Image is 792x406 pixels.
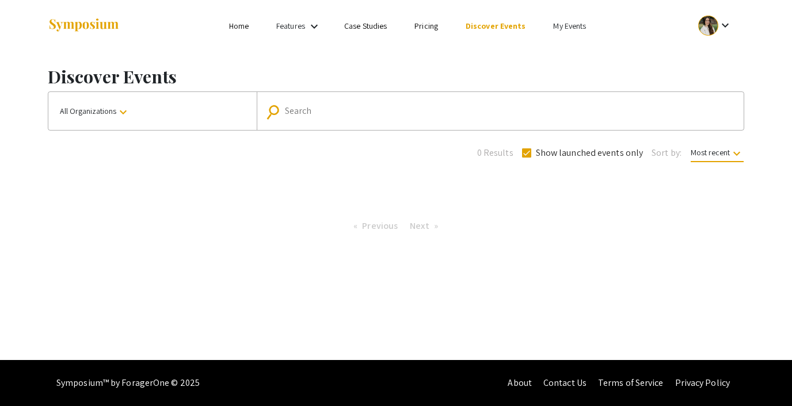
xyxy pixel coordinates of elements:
[508,377,532,389] a: About
[536,146,643,160] span: Show launched events only
[410,220,429,232] span: Next
[691,147,744,162] span: Most recent
[48,92,257,130] button: All Organizations
[229,21,249,31] a: Home
[60,106,130,116] span: All Organizations
[268,102,284,122] mat-icon: Search
[307,20,321,33] mat-icon: Expand Features list
[686,13,744,39] button: Expand account dropdown
[675,377,730,389] a: Privacy Policy
[348,217,444,235] ul: Pagination
[543,377,587,389] a: Contact Us
[48,66,744,87] h1: Discover Events
[276,21,305,31] a: Features
[362,220,398,232] span: Previous
[477,146,513,160] span: 0 Results
[344,21,387,31] a: Case Studies
[466,21,526,31] a: Discover Events
[718,18,732,32] mat-icon: Expand account dropdown
[730,147,744,160] mat-icon: keyboard_arrow_down
[48,18,120,33] img: Symposium by ForagerOne
[681,142,753,163] button: Most recent
[652,146,681,160] span: Sort by:
[9,354,49,397] iframe: Chat
[598,377,664,389] a: Terms of Service
[414,21,438,31] a: Pricing
[553,21,586,31] a: My Events
[116,105,130,119] mat-icon: keyboard_arrow_down
[56,360,200,406] div: Symposium™ by ForagerOne © 2025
